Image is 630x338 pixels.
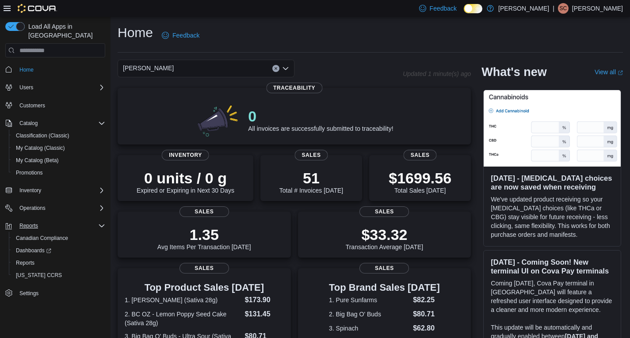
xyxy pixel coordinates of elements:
[248,107,393,132] div: All invoices are successfully submitted to traceability!
[413,323,440,334] dd: $62.80
[19,66,34,73] span: Home
[491,258,614,275] h3: [DATE] - Coming Soon! New terminal UI on Cova Pay terminals
[413,309,440,319] dd: $80.71
[295,150,328,160] span: Sales
[195,102,241,137] img: 0
[16,247,51,254] span: Dashboards
[157,226,251,243] p: 1.35
[572,3,623,14] p: [PERSON_NAME]
[16,235,68,242] span: Canadian Compliance
[2,184,109,197] button: Inventory
[618,70,623,76] svg: External link
[16,132,69,139] span: Classification (Classic)
[266,83,322,93] span: Traceability
[12,258,38,268] a: Reports
[16,185,45,196] button: Inventory
[9,269,109,281] button: [US_STATE] CCRS
[2,287,109,300] button: Settings
[12,270,105,281] span: Washington CCRS
[464,13,464,14] span: Dark Mode
[16,100,49,111] a: Customers
[430,4,457,13] span: Feedback
[329,310,409,319] dt: 2. Big Bag O' Buds
[158,27,203,44] a: Feedback
[558,3,569,14] div: Sheldon Creightney
[137,169,234,187] p: 0 units / 0 g
[389,169,451,194] div: Total Sales [DATE]
[491,279,614,314] p: Coming [DATE], Cova Pay terminal in [GEOGRAPHIC_DATA] will feature a refreshed user interface des...
[346,226,424,243] p: $33.32
[16,259,34,266] span: Reports
[12,167,46,178] a: Promotions
[2,220,109,232] button: Reports
[2,63,109,76] button: Home
[9,167,109,179] button: Promotions
[12,143,105,153] span: My Catalog (Classic)
[16,220,42,231] button: Reports
[272,65,279,72] button: Clear input
[125,296,241,304] dt: 1. [PERSON_NAME] (Sativa 28g)
[9,257,109,269] button: Reports
[2,81,109,94] button: Users
[137,169,234,194] div: Expired or Expiring in Next 30 Days
[16,288,105,299] span: Settings
[16,118,41,129] button: Catalog
[481,65,546,79] h2: What's new
[19,222,38,229] span: Reports
[12,233,105,243] span: Canadian Compliance
[19,290,38,297] span: Settings
[12,245,55,256] a: Dashboards
[12,155,105,166] span: My Catalog (Beta)
[346,226,424,251] div: Transaction Average [DATE]
[9,129,109,142] button: Classification (Classic)
[498,3,549,14] p: [PERSON_NAME]
[19,187,41,194] span: Inventory
[329,282,440,293] h3: Top Brand Sales [DATE]
[16,288,42,299] a: Settings
[157,226,251,251] div: Avg Items Per Transaction [DATE]
[118,24,153,42] h1: Home
[19,205,46,212] span: Operations
[245,295,284,305] dd: $173.90
[18,4,57,13] img: Cova
[12,143,69,153] a: My Catalog (Classic)
[16,203,105,213] span: Operations
[9,142,109,154] button: My Catalog (Classic)
[16,144,65,152] span: My Catalog (Classic)
[16,272,62,279] span: [US_STATE] CCRS
[2,99,109,112] button: Customers
[125,282,284,293] h3: Top Product Sales [DATE]
[491,174,614,191] h3: [DATE] - [MEDICAL_DATA] choices are now saved when receiving
[125,310,241,327] dt: 2. BC OZ - Lemon Poppy Seed Cake (Sativa 28g)
[12,155,62,166] a: My Catalog (Beta)
[403,70,471,77] p: Updated 1 minute(s) ago
[16,169,43,176] span: Promotions
[404,150,437,160] span: Sales
[560,3,567,14] span: SC
[464,4,482,13] input: Dark Mode
[491,195,614,239] p: We've updated product receiving so your [MEDICAL_DATA] choices (like THCa or CBG) stay visible fo...
[172,31,199,40] span: Feedback
[12,167,105,178] span: Promotions
[16,65,37,75] a: Home
[16,82,37,93] button: Users
[9,232,109,244] button: Canadian Compliance
[12,233,72,243] a: Canadian Compliance
[12,270,65,281] a: [US_STATE] CCRS
[123,63,174,73] span: [PERSON_NAME]
[16,82,105,93] span: Users
[179,263,229,273] span: Sales
[248,107,393,125] p: 0
[19,84,33,91] span: Users
[329,324,409,333] dt: 3. Spinach
[2,202,109,214] button: Operations
[329,296,409,304] dt: 1. Pure Sunfarms
[9,244,109,257] a: Dashboards
[16,64,105,75] span: Home
[9,154,109,167] button: My Catalog (Beta)
[595,68,623,76] a: View allExternal link
[25,22,105,40] span: Load All Apps in [GEOGRAPHIC_DATA]
[245,309,284,319] dd: $131.45
[16,185,105,196] span: Inventory
[162,150,209,160] span: Inventory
